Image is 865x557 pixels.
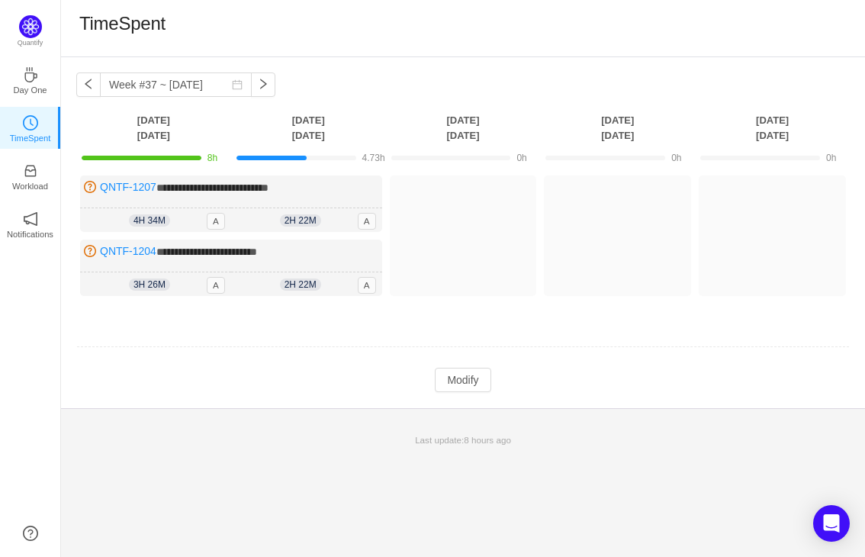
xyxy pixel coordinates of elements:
[129,278,170,291] span: 3h 26m
[84,181,96,193] img: 10320
[23,168,38,183] a: icon: inboxWorkload
[23,72,38,87] a: icon: coffeeDay One
[79,12,166,35] h1: TimeSpent
[435,368,490,392] button: Modify
[358,277,376,294] span: A
[23,526,38,541] a: icon: question-circle
[386,112,541,143] th: [DATE] [DATE]
[358,213,376,230] span: A
[19,15,42,38] img: Quantify
[464,435,511,445] span: 8 hours ago
[23,216,38,231] a: icon: notificationNotifications
[695,112,850,143] th: [DATE] [DATE]
[100,181,156,193] a: QNTF-1207
[207,277,225,294] span: A
[362,153,385,163] span: 4.73h
[251,72,275,97] button: icon: right
[232,79,243,90] i: icon: calendar
[23,67,38,82] i: icon: coffee
[23,211,38,227] i: icon: notification
[23,163,38,179] i: icon: inbox
[231,112,386,143] th: [DATE] [DATE]
[516,153,526,163] span: 0h
[84,245,96,257] img: 10320
[207,153,217,163] span: 8h
[280,214,321,227] span: 2h 22m
[18,38,43,49] p: Quantify
[280,278,321,291] span: 2h 22m
[826,153,836,163] span: 0h
[23,120,38,135] a: icon: clock-circleTimeSpent
[415,435,511,445] span: Last update:
[129,214,170,227] span: 4h 34m
[23,115,38,130] i: icon: clock-circle
[671,153,681,163] span: 0h
[100,72,252,97] input: Select a week
[813,505,850,542] div: Open Intercom Messenger
[12,179,48,193] p: Workload
[13,83,47,97] p: Day One
[10,131,51,145] p: TimeSpent
[7,227,53,241] p: Notifications
[76,112,231,143] th: [DATE] [DATE]
[540,112,695,143] th: [DATE] [DATE]
[76,72,101,97] button: icon: left
[207,213,225,230] span: A
[100,245,156,257] a: QNTF-1204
